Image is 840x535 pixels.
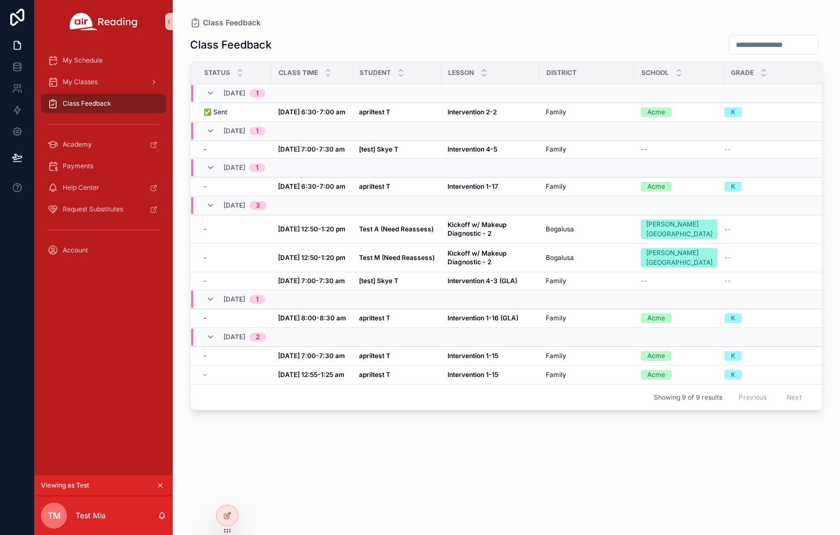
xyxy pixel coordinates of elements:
a: - [204,182,265,191]
a: Bogalusa [546,225,628,234]
span: -- [724,145,731,154]
a: Academy [41,135,166,154]
a: [DATE] 7:00-7:30 am [278,352,346,360]
a: K [724,351,808,361]
a: Intervention 1-15 [448,352,533,360]
div: 1 [256,163,259,172]
strong: [DATE] 7:00-7:30 am [278,352,345,360]
a: -- [724,225,808,234]
span: - [204,253,207,262]
a: - [204,314,265,323]
strong: Intervention 1-17 [448,182,498,190]
div: 1 [256,89,259,98]
a: Family [546,314,628,323]
a: [test] Skye T [359,145,435,154]
span: Lesson [448,68,474,77]
div: 1 [256,295,259,304]
span: - [204,145,207,154]
strong: Test A (Need Reassess) [359,225,433,233]
strong: apriltest T [359,314,390,322]
div: Acme [647,313,665,323]
span: My Schedule [63,56,103,65]
div: Acme [647,351,665,361]
span: -- [641,277,647,285]
a: -- [641,277,717,285]
strong: [DATE] 12:55-1:25 am [278,371,344,379]
a: Payments [41,156,166,176]
span: Bogalusa [546,225,574,234]
a: [DATE] 12:50-1:20 pm [278,253,346,262]
strong: Intervention 1-15 [448,352,498,360]
span: [DATE] [223,201,245,210]
strong: apriltest T [359,352,390,360]
a: Bogalusa [546,253,628,262]
a: - [204,371,265,379]
a: [PERSON_NAME][GEOGRAPHIC_DATA] [641,220,717,239]
a: - [204,225,265,234]
div: Acme [647,107,665,117]
span: Family [546,145,566,154]
strong: [DATE] 7:00-7:30 am [278,145,345,153]
a: - [204,145,265,154]
a: Intervention 1-17 [448,182,533,191]
a: -- [724,277,808,285]
a: Acme [641,370,717,380]
a: Intervention 4-3 (GLA) [448,277,533,285]
strong: [test] Skye T [359,277,398,285]
a: ✅ Sent [204,108,265,116]
a: Class Feedback [41,94,166,113]
span: Family [546,352,566,360]
span: -- [724,277,731,285]
a: apriltest T [359,314,435,323]
a: Test M (Need Reassess) [359,253,435,262]
strong: Kickoff w/ Makeup Diagnostic - 2 [448,249,508,266]
strong: Intervention 2-2 [448,108,497,116]
a: [DATE] 6:30-7:00 am [278,108,346,116]
a: - [204,352,265,360]
div: [PERSON_NAME][GEOGRAPHIC_DATA] [646,220,713,239]
span: Family [546,108,566,116]
a: [DATE] 6:30-7:00 am [278,182,346,191]
span: [DATE] [223,333,245,341]
a: apriltest T [359,108,435,116]
span: Class Feedback [63,99,111,108]
span: Payments [63,162,93,170]
div: K [731,107,735,117]
a: Family [546,352,628,360]
div: Acme [647,182,665,191]
strong: Intervention 1-16 (GLA) [448,314,518,322]
strong: [DATE] 7:00-7:30 am [278,277,345,285]
a: Acme [641,351,717,361]
strong: Intervention 4-5 [448,145,497,153]
a: apriltest T [359,182,435,191]
a: Test A (Need Reassess) [359,225,435,234]
span: [DATE] [223,163,245,172]
span: My Classes [63,78,98,86]
a: K [724,370,808,380]
div: 1 [256,127,259,135]
a: Acme [641,182,717,191]
strong: Intervention 4-3 (GLA) [448,277,517,285]
strong: Kickoff w/ Makeup Diagnostic - 2 [448,221,508,237]
span: Family [546,314,566,323]
a: [test] Skye T [359,277,435,285]
div: K [731,313,735,323]
strong: Intervention 1-15 [448,371,498,379]
span: - [204,352,207,360]
a: apriltest T [359,371,435,379]
span: [DATE] [223,295,245,304]
a: My Classes [41,72,166,92]
a: Family [546,277,628,285]
span: Academy [63,140,92,149]
a: Help Center [41,178,166,197]
a: [DATE] 7:00-7:30 am [278,145,346,154]
strong: [DATE] 6:30-7:00 am [278,182,346,190]
div: [PERSON_NAME][GEOGRAPHIC_DATA] [646,248,713,267]
span: [DATE] [223,89,245,98]
span: Request Substitutes [63,205,123,214]
span: - [204,371,207,379]
a: [DATE] 7:00-7:30 am [278,277,346,285]
span: Class Feedback [203,17,261,28]
strong: [test] Skye T [359,145,398,153]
